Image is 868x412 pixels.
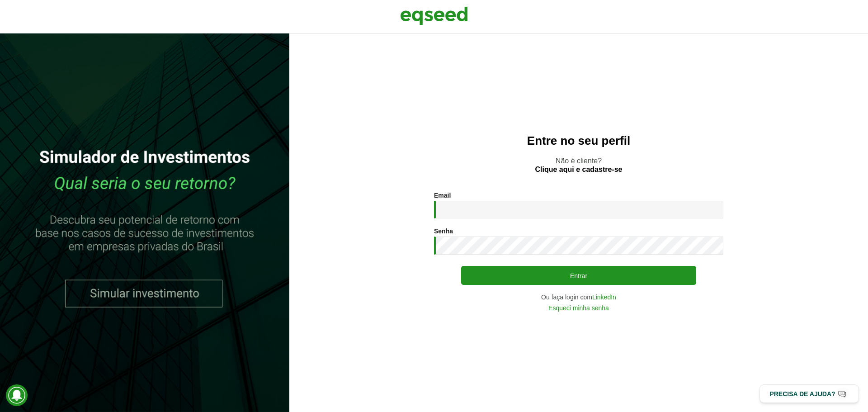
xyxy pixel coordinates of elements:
[461,266,696,285] button: Entrar
[307,156,850,174] p: Não é cliente?
[400,5,468,27] img: EqSeed Logo
[592,294,616,300] a: LinkedIn
[307,134,850,147] h2: Entre no seu perfil
[434,192,451,199] label: Email
[434,294,723,300] div: Ou faça login com
[434,228,453,234] label: Senha
[535,166,623,173] a: Clique aqui e cadastre-se
[548,305,609,311] a: Esqueci minha senha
